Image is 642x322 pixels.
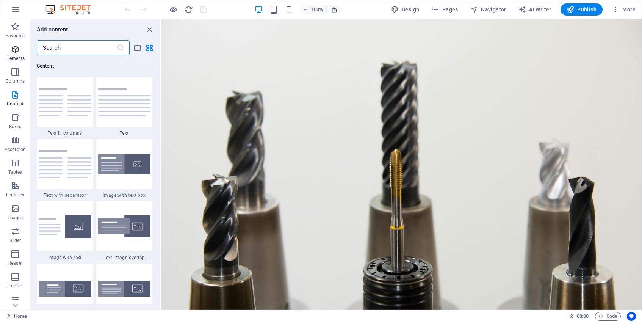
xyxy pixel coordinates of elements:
span: Text with separator [37,192,93,198]
p: Boxes [9,124,22,130]
p: Favorites [5,33,25,39]
span: 00 00 [577,312,589,321]
button: 100% [300,5,327,14]
h6: Session time [569,312,589,321]
span: Code [598,312,617,321]
span: Design [391,6,420,13]
h6: 100% [311,5,323,14]
input: Search [37,40,117,55]
span: Text in columns [37,130,93,136]
img: text-in-columns.svg [39,88,91,116]
img: text-image-overlap.svg [98,215,151,238]
img: Editor Logo [44,5,100,14]
i: On resize automatically adjust zoom level to fit chosen device. [331,6,338,13]
button: AI Writer [515,3,554,16]
button: grid-view [145,43,154,52]
span: Navigator [470,6,506,13]
a: Click to cancel selection. Double-click to open Pages [6,312,27,321]
div: Text with separator [37,139,93,198]
p: Tables [8,169,22,175]
div: Text in columns [37,77,93,136]
div: Text [96,77,153,136]
div: Image with text [37,201,93,261]
div: Image with text box [96,139,153,198]
img: wide-image-with-text-aligned.svg [39,281,91,297]
p: Slider [9,237,21,243]
p: Header [8,260,23,266]
span: Pages [431,6,458,13]
img: text-with-image-v4.svg [39,215,91,238]
img: text-with-separator.svg [39,150,91,178]
span: Publish [567,6,597,13]
button: close panel [145,25,154,34]
span: Image with text [37,254,93,261]
span: : [582,313,583,319]
p: Features [6,192,24,198]
h6: Add content [37,25,68,34]
button: Publish [561,3,603,16]
p: Columns [6,78,25,84]
i: Reload page [184,5,193,14]
button: Click here to leave preview mode and continue editing [169,5,178,14]
span: Text image overlap [96,254,153,261]
span: More [612,6,636,13]
img: text.svg [98,88,151,116]
button: Design [388,3,423,16]
span: Text [96,130,153,136]
button: Usercentrics [627,312,636,321]
img: wide-image-with-text.svg [98,281,151,297]
div: Text image overlap [96,201,153,261]
span: AI Writer [518,6,551,13]
button: list-view [133,43,142,52]
p: Content [7,101,23,107]
p: Elements [6,55,25,61]
button: More [609,3,639,16]
p: Footer [8,283,22,289]
div: Design (Ctrl+Alt+Y) [388,3,423,16]
button: Navigator [467,3,509,16]
button: Code [595,312,621,321]
img: image-with-text-box.svg [98,154,151,174]
p: Accordion [5,146,26,152]
button: reload [184,5,193,14]
p: Images [8,215,23,221]
span: Image with text box [96,192,153,198]
button: Pages [428,3,461,16]
h6: Content [37,61,152,71]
